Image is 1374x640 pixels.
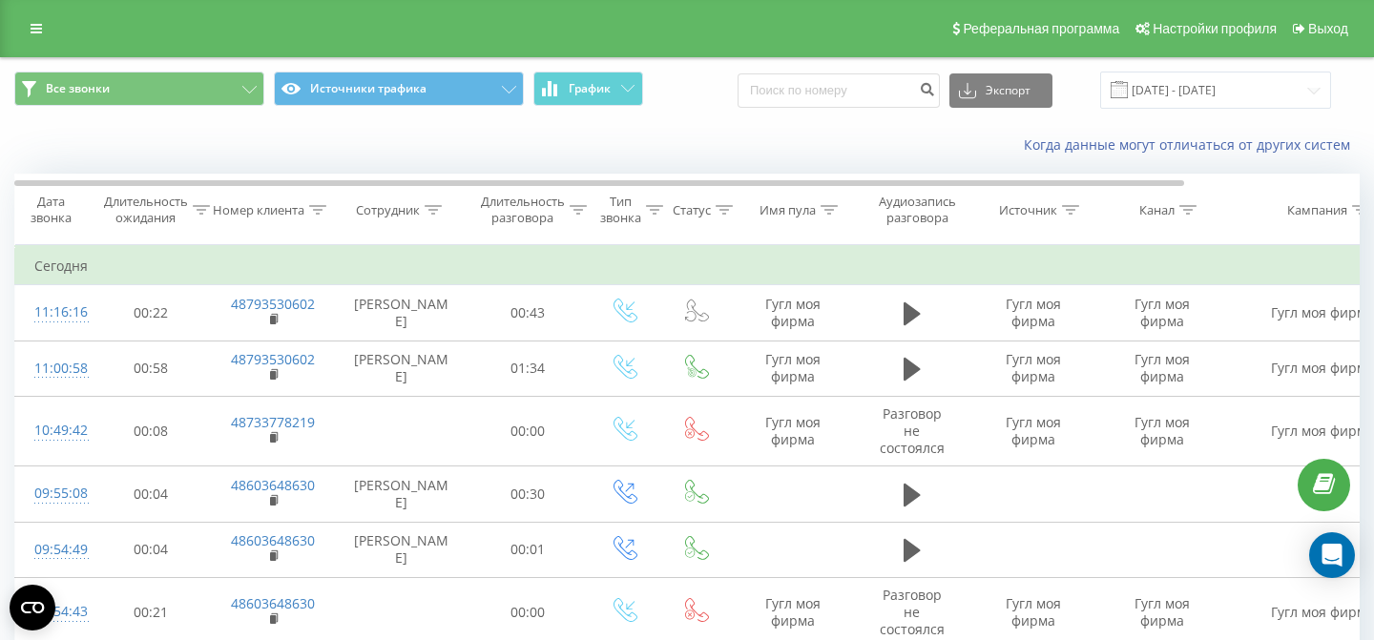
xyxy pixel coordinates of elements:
[468,285,588,341] td: 00:43
[10,585,55,630] button: Open CMP widget
[468,522,588,577] td: 00:01
[34,531,73,568] div: 09:54:49
[1024,135,1360,154] a: Когда данные могут отличаться от других систем
[34,294,73,331] div: 11:16:16
[34,593,73,630] div: 09:54:43
[213,202,304,218] div: Номер клиента
[34,350,73,387] div: 11:00:58
[335,522,468,577] td: [PERSON_NAME]
[104,194,188,226] div: Длительность ожидания
[738,73,940,108] input: Поиск по номеру
[949,73,1052,108] button: Экспорт
[46,81,110,96] span: Все звонки
[1308,21,1348,36] span: Выход
[731,285,855,341] td: Гугл моя фирма
[231,531,315,549] a: 48603648630
[468,396,588,466] td: 00:00
[92,522,211,577] td: 00:04
[14,72,264,106] button: Все звонки
[760,202,816,218] div: Имя пула
[1098,285,1227,341] td: Гугл моя фирма
[1098,396,1227,466] td: Гугл моя фирма
[468,341,588,396] td: 01:34
[880,586,945,638] span: Разговор не состоялся
[969,285,1098,341] td: Гугл моя фирма
[969,396,1098,466] td: Гугл моя фирма
[533,72,643,106] button: График
[231,295,315,313] a: 48793530602
[1098,341,1227,396] td: Гугл моя фирма
[34,475,73,512] div: 09:55:08
[231,413,315,431] a: 48733778219
[871,194,964,226] div: Аудиозапись разговора
[880,404,945,457] span: Разговор не состоялся
[335,285,468,341] td: [PERSON_NAME]
[92,285,211,341] td: 00:22
[1139,202,1175,218] div: Канал
[731,341,855,396] td: Гугл моя фирма
[92,466,211,522] td: 00:04
[569,82,611,95] span: График
[673,202,711,218] div: Статус
[731,396,855,466] td: Гугл моя фирма
[231,594,315,612] a: 48603648630
[1153,21,1277,36] span: Настройки профиля
[481,194,565,226] div: Длительность разговора
[600,194,641,226] div: Тип звонка
[335,341,468,396] td: [PERSON_NAME]
[356,202,420,218] div: Сотрудник
[231,476,315,494] a: 48603648630
[92,396,211,466] td: 00:08
[335,466,468,522] td: [PERSON_NAME]
[274,72,524,106] button: Источники трафика
[1309,532,1355,578] div: Open Intercom Messenger
[963,21,1119,36] span: Реферальная программа
[92,341,211,396] td: 00:58
[468,466,588,522] td: 00:30
[15,194,86,226] div: Дата звонка
[1287,202,1347,218] div: Кампания
[969,341,1098,396] td: Гугл моя фирма
[999,202,1057,218] div: Источник
[34,412,73,449] div: 10:49:42
[231,350,315,368] a: 48793530602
